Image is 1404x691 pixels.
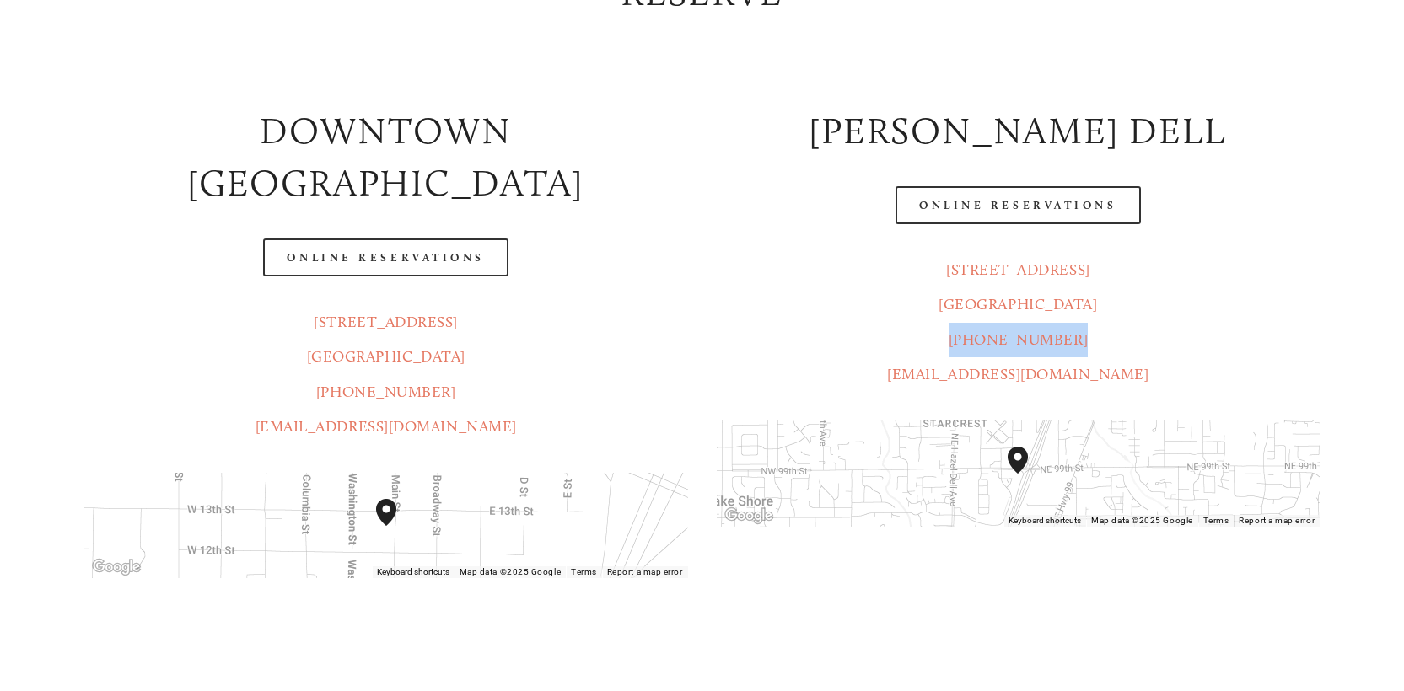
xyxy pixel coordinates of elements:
a: Open this area in Google Maps (opens a new window) [721,505,777,527]
a: [PHONE_NUMBER] [949,330,1089,349]
h2: Downtown [GEOGRAPHIC_DATA] [84,105,688,210]
div: Amaro's Table 1220 Main Street vancouver, United States [376,499,417,553]
h2: [PERSON_NAME] DELL [717,105,1321,158]
a: [PHONE_NUMBER] [316,383,456,401]
img: Google [721,505,777,527]
span: Map data ©2025 Google [1091,516,1192,525]
a: [EMAIL_ADDRESS][DOMAIN_NAME] [887,365,1148,383]
a: Terms [571,567,597,576]
a: Report a map error [607,567,683,576]
div: Amaro's Table 816 Northeast 98th Circle Vancouver, WA, 98665, United States [1008,447,1048,501]
a: Open this area in Google Maps (opens a new window) [89,556,144,578]
a: Report a map error [1239,516,1315,525]
a: [STREET_ADDRESS] [314,313,458,331]
a: [GEOGRAPHIC_DATA] [939,295,1097,313]
span: Map data ©2025 Google [460,567,561,576]
a: [EMAIL_ADDRESS][DOMAIN_NAME] [256,417,517,436]
button: Keyboard shortcuts [1009,515,1081,527]
a: [GEOGRAPHIC_DATA] [307,347,465,366]
a: Online Reservations [263,238,508,276]
a: Online Reservations [896,186,1140,224]
img: Google [89,556,144,578]
a: [STREET_ADDRESS] [946,260,1090,279]
a: Terms [1203,516,1229,525]
button: Keyboard shortcuts [377,566,449,578]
